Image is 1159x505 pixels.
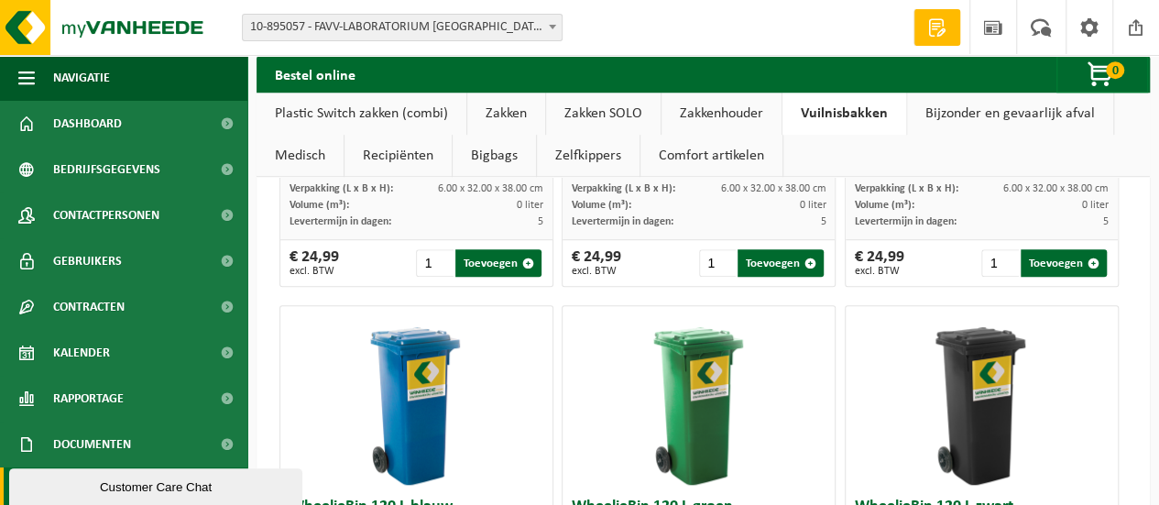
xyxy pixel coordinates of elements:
[855,216,957,227] span: Levertermijn in dagen:
[242,14,563,41] span: 10-895057 - FAVV-LABORATORIUM GENTBRUGGE - GENTBRUGGE
[572,216,673,227] span: Levertermijn in dagen:
[53,192,159,238] span: Contactpersonen
[855,249,904,277] div: € 24,99
[1021,249,1107,277] button: Toevoegen
[855,183,958,194] span: Verpakking (L x B x H):
[1056,56,1148,93] button: 0
[257,93,466,135] a: Plastic Switch zakken (combi)
[720,183,826,194] span: 6.00 x 32.00 x 38.00 cm
[517,200,543,211] span: 0 liter
[1106,61,1124,79] span: 0
[9,465,306,505] iframe: chat widget
[53,101,122,147] span: Dashboard
[53,330,110,376] span: Kalender
[1003,183,1109,194] span: 6.00 x 32.00 x 38.00 cm
[572,183,675,194] span: Verpakking (L x B x H):
[572,249,621,277] div: € 24,99
[855,200,914,211] span: Volume (m³):
[467,93,545,135] a: Zakken
[981,249,1019,277] input: 1
[799,200,826,211] span: 0 liter
[53,238,122,284] span: Gebruikers
[907,93,1113,135] a: Bijzonder en gevaarlijk afval
[453,135,536,177] a: Bigbags
[53,147,160,192] span: Bedrijfsgegevens
[53,55,110,101] span: Navigatie
[782,93,906,135] a: Vuilnisbakken
[290,249,339,277] div: € 24,99
[572,266,621,277] span: excl. BTW
[290,200,349,211] span: Volume (m³):
[53,284,125,330] span: Contracten
[537,135,640,177] a: Zelfkippers
[607,306,791,489] img: 01-000151
[290,266,339,277] span: excl. BTW
[662,93,782,135] a: Zakkenhouder
[416,249,454,277] input: 1
[344,135,452,177] a: Recipiënten
[640,135,782,177] a: Comfort artikelen
[855,266,904,277] span: excl. BTW
[53,376,124,422] span: Rapportage
[257,56,374,92] h2: Bestel online
[572,200,631,211] span: Volume (m³):
[890,306,1073,489] img: 01-000152
[538,216,543,227] span: 5
[738,249,824,277] button: Toevoegen
[1103,216,1109,227] span: 5
[455,249,541,277] button: Toevoegen
[243,15,562,40] span: 10-895057 - FAVV-LABORATORIUM GENTBRUGGE - GENTBRUGGE
[257,135,344,177] a: Medisch
[546,93,661,135] a: Zakken SOLO
[699,249,737,277] input: 1
[290,183,393,194] span: Verpakking (L x B x H):
[820,216,826,227] span: 5
[1082,200,1109,211] span: 0 liter
[438,183,543,194] span: 6.00 x 32.00 x 38.00 cm
[53,422,131,467] span: Documenten
[290,216,391,227] span: Levertermijn in dagen:
[324,306,508,489] img: 01-000153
